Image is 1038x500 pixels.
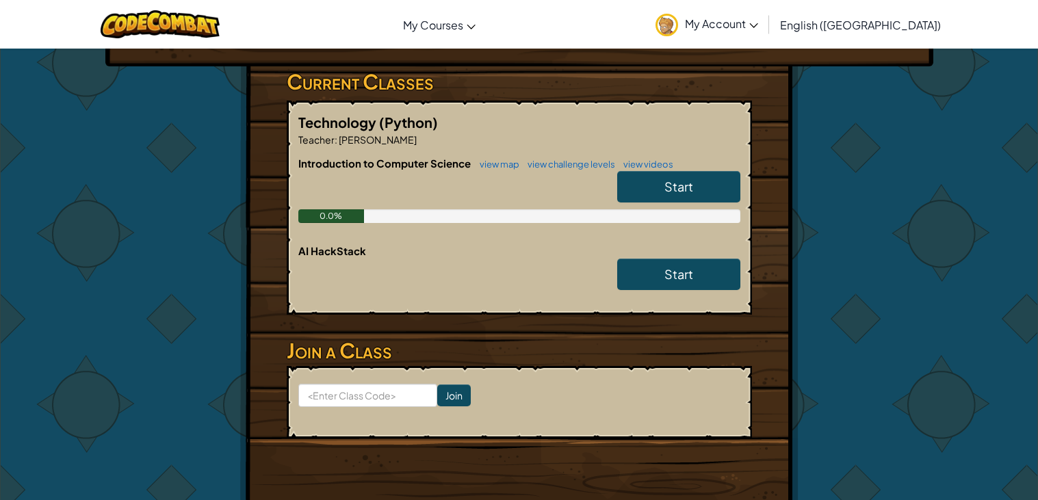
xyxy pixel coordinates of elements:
[298,157,473,170] span: Introduction to Computer Science
[780,18,941,32] span: English ([GEOGRAPHIC_DATA])
[335,133,337,146] span: :
[298,114,379,131] span: Technology
[298,384,437,407] input: <Enter Class Code>
[617,159,673,170] a: view videos
[664,266,693,282] span: Start
[396,6,482,43] a: My Courses
[101,10,220,38] img: CodeCombat logo
[473,159,519,170] a: view map
[287,66,752,97] h3: Current Classes
[298,244,366,257] span: AI HackStack
[685,16,758,31] span: My Account
[437,384,471,406] input: Join
[521,159,615,170] a: view challenge levels
[649,3,765,46] a: My Account
[617,259,740,290] a: Start
[664,179,693,194] span: Start
[656,14,678,36] img: avatar
[287,335,752,366] h3: Join a Class
[298,133,335,146] span: Teacher
[379,114,438,131] span: (Python)
[298,209,365,223] div: 0.0%
[773,6,948,43] a: English ([GEOGRAPHIC_DATA])
[403,18,463,32] span: My Courses
[337,133,417,146] span: [PERSON_NAME]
